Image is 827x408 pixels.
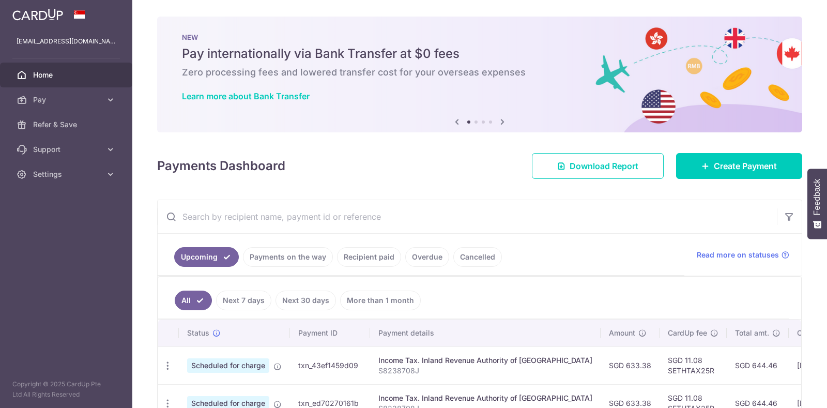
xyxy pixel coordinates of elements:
[275,291,336,310] a: Next 30 days
[158,200,777,233] input: Search by recipient name, payment id or reference
[216,291,271,310] a: Next 7 days
[697,250,789,260] a: Read more on statuses
[609,328,635,338] span: Amount
[33,95,101,105] span: Pay
[12,8,63,21] img: CardUp
[337,247,401,267] a: Recipient paid
[187,358,269,373] span: Scheduled for charge
[182,66,777,79] h6: Zero processing fees and lowered transfer cost for your overseas expenses
[735,328,769,338] span: Total amt.
[33,144,101,155] span: Support
[340,291,421,310] a: More than 1 month
[290,346,370,384] td: txn_43ef1459d09
[807,169,827,239] button: Feedback - Show survey
[378,355,592,366] div: Income Tax. Inland Revenue Authority of [GEOGRAPHIC_DATA]
[174,247,239,267] a: Upcoming
[157,17,802,132] img: Bank transfer banner
[243,247,333,267] a: Payments on the way
[813,179,822,215] span: Feedback
[378,393,592,403] div: Income Tax. Inland Revenue Authority of [GEOGRAPHIC_DATA]
[660,346,727,384] td: SGD 11.08 SETHTAX25R
[290,320,370,346] th: Payment ID
[378,366,592,376] p: S8238708J
[727,346,789,384] td: SGD 644.46
[182,33,777,41] p: NEW
[668,328,707,338] span: CardUp fee
[182,46,777,62] h5: Pay internationally via Bank Transfer at $0 fees
[714,160,777,172] span: Create Payment
[601,346,660,384] td: SGD 633.38
[453,247,502,267] a: Cancelled
[676,153,802,179] a: Create Payment
[17,36,116,47] p: [EMAIL_ADDRESS][DOMAIN_NAME]
[175,291,212,310] a: All
[157,157,285,175] h4: Payments Dashboard
[33,119,101,130] span: Refer & Save
[370,320,601,346] th: Payment details
[182,91,310,101] a: Learn more about Bank Transfer
[187,328,209,338] span: Status
[532,153,664,179] a: Download Report
[405,247,449,267] a: Overdue
[570,160,638,172] span: Download Report
[33,169,101,179] span: Settings
[697,250,779,260] span: Read more on statuses
[33,70,101,80] span: Home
